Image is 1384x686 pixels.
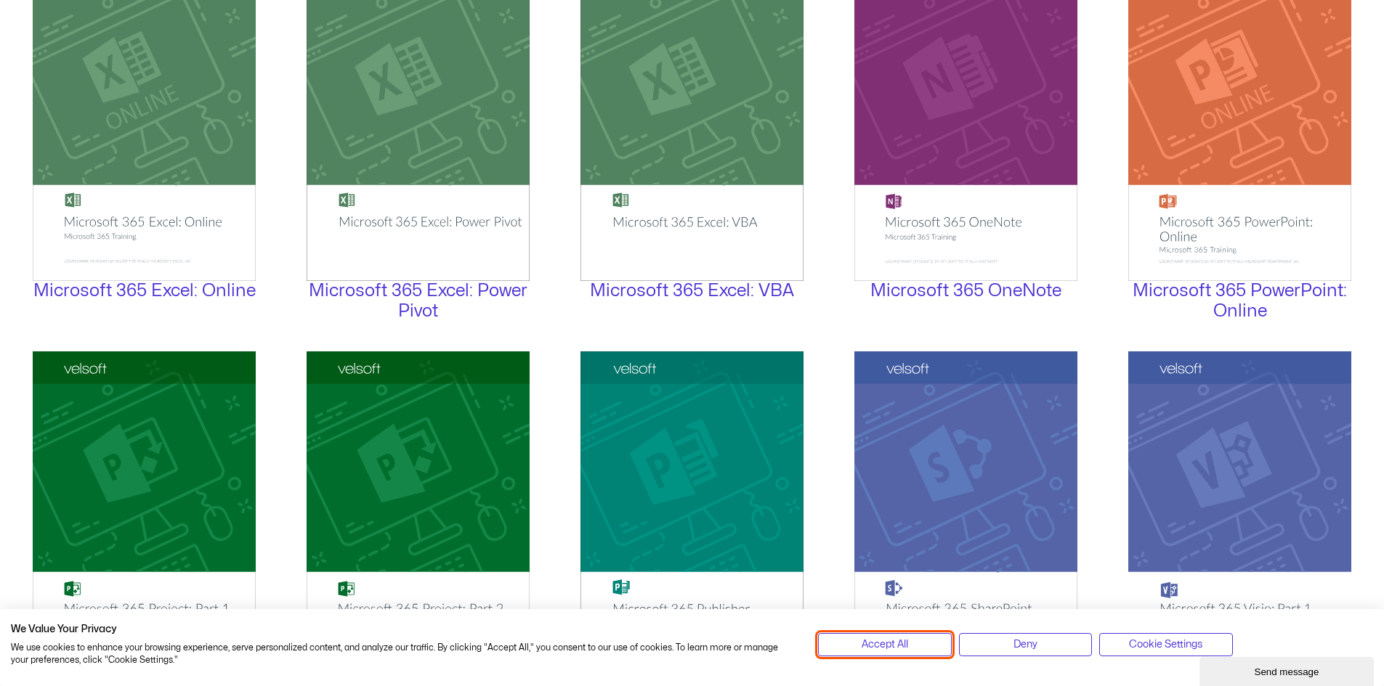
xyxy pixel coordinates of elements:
a: Microsoft 365 Excel: VBA [590,282,794,299]
h2: We Value Your Privacy [11,623,796,636]
button: Adjust cookie preferences [1099,633,1232,656]
a: Microsoft 365 OneNote [870,282,1061,299]
a: Microsoft 365 PowerPoint: Online [1133,282,1347,320]
a: Microsoft 365 Excel: Online [33,282,256,299]
button: Accept all cookies [818,633,951,656]
span: Cookie Settings [1129,637,1202,653]
a: Microsoft 365 Excel: Power Pivot [309,282,527,320]
p: We use cookies to enhance your browsing experience, serve personalized content, and analyze our t... [11,642,796,666]
span: Deny [1013,637,1037,653]
span: Accept All [862,637,908,653]
button: Deny all cookies [959,633,1092,656]
iframe: chat widget [1199,654,1377,686]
